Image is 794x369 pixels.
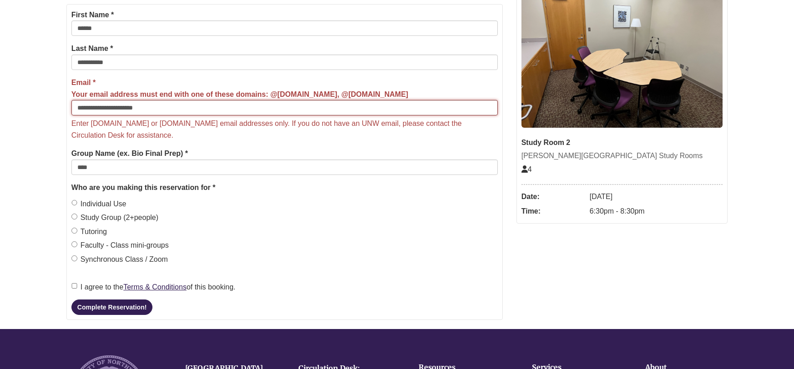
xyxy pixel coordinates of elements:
[71,200,77,206] input: Individual Use
[521,137,723,149] div: Study Room 2
[71,255,77,261] input: Synchronous Class / Zoom
[71,43,113,55] label: Last Name *
[71,148,188,160] label: Group Name (ex. Bio Final Prep) *
[71,182,498,194] legend: Who are you making this reservation for *
[71,212,158,224] label: Study Group (2+people)
[71,77,408,100] label: Email *
[521,150,723,162] div: [PERSON_NAME][GEOGRAPHIC_DATA] Study Rooms
[521,204,585,219] dt: Time:
[71,118,498,141] p: Enter [DOMAIN_NAME] or [DOMAIN_NAME] email addresses only. If you do not have an UNW email, pleas...
[71,228,77,234] input: Tutoring
[71,89,408,100] div: Your email address must end with one of these domains: @[DOMAIN_NAME], @[DOMAIN_NAME]
[71,281,236,293] label: I agree to the of this booking.
[590,204,723,219] dd: 6:30pm - 8:30pm
[71,239,169,251] label: Faculty - Class mini-groups
[71,226,107,238] label: Tutoring
[71,283,77,289] input: I agree to theTerms & Conditionsof this booking.
[590,189,723,204] dd: [DATE]
[71,241,77,247] input: Faculty - Class mini-groups
[521,189,585,204] dt: Date:
[71,299,152,315] button: Complete Reservation!
[71,198,126,210] label: Individual Use
[521,165,532,173] span: The capacity of this space
[71,214,77,219] input: Study Group (2+people)
[71,254,168,265] label: Synchronous Class / Zoom
[123,283,187,291] a: Terms & Conditions
[71,9,114,21] label: First Name *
